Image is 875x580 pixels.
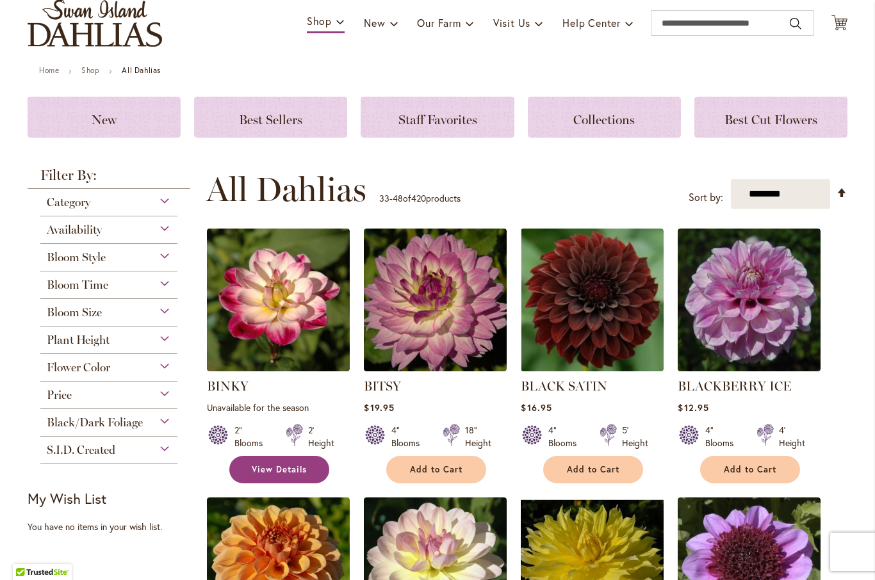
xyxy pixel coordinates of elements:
[364,16,385,29] span: New
[678,362,821,374] a: BLACKBERRY ICE
[47,250,106,264] span: Bloom Style
[234,424,270,449] div: 2" Blooms
[207,362,350,374] a: BINKY
[47,195,90,209] span: Category
[543,456,643,483] button: Add to Cart
[562,16,621,29] span: Help Center
[521,378,607,394] a: BLACK SATIN
[47,305,102,319] span: Bloom Size
[47,278,108,292] span: Bloom Time
[567,464,619,475] span: Add to Cart
[528,97,681,138] a: Collections
[364,401,394,414] span: $19.95
[47,388,72,402] span: Price
[361,97,514,138] a: Staff Favorites
[28,168,190,189] strong: Filter By:
[724,112,817,127] span: Best Cut Flowers
[239,112,302,127] span: Best Sellers
[417,16,461,29] span: Our Farm
[411,192,426,204] span: 420
[252,464,307,475] span: View Details
[573,112,635,127] span: Collections
[92,112,117,127] span: New
[386,456,486,483] button: Add to Cart
[724,464,776,475] span: Add to Cart
[194,97,347,138] a: Best Sellers
[705,424,741,449] div: 4" Blooms
[207,401,350,414] p: Unavailable for the season
[678,401,708,414] span: $12.95
[28,520,199,533] div: You have no items in your wish list.
[47,443,115,457] span: S.I.D. Created
[122,65,161,75] strong: All Dahlias
[307,14,332,28] span: Shop
[364,229,507,371] img: BITSY
[521,401,552,414] span: $16.95
[308,424,334,449] div: 2' Height
[47,333,110,347] span: Plant Height
[81,65,99,75] a: Shop
[10,535,45,570] iframe: Launch Accessibility Center
[391,424,427,449] div: 4" Blooms
[364,378,401,394] a: BITSY
[678,229,821,371] img: BLACKBERRY ICE
[398,112,477,127] span: Staff Favorites
[465,424,491,449] div: 18" Height
[521,229,664,371] img: BLACK SATIN
[47,415,143,430] span: Black/Dark Foliage
[689,186,723,209] label: Sort by:
[521,362,664,374] a: BLACK SATIN
[364,362,507,374] a: BITSY
[393,192,403,204] span: 48
[379,192,389,204] span: 33
[700,456,800,483] button: Add to Cart
[229,456,329,483] a: View Details
[207,229,350,371] img: BINKY
[410,464,462,475] span: Add to Cart
[28,489,106,508] strong: My Wish List
[379,188,461,209] p: - of products
[207,378,249,394] a: BINKY
[39,65,59,75] a: Home
[493,16,530,29] span: Visit Us
[622,424,648,449] div: 5' Height
[206,170,366,209] span: All Dahlias
[47,223,102,237] span: Availability
[47,360,110,375] span: Flower Color
[678,378,791,394] a: BLACKBERRY ICE
[694,97,847,138] a: Best Cut Flowers
[548,424,584,449] div: 4" Blooms
[28,97,181,138] a: New
[779,424,805,449] div: 4' Height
